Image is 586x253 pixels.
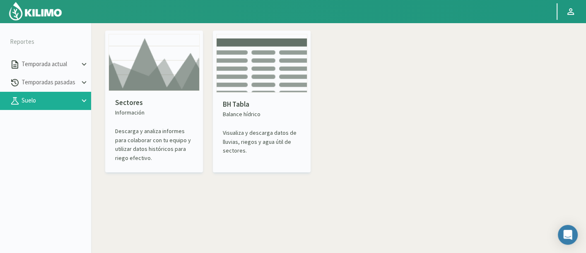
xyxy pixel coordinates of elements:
[115,127,193,162] p: Descarga y analiza informes para colaborar con tu equipo y utilizar datos históricos para riego e...
[20,60,80,69] p: Temporada actual
[8,1,63,21] img: Kilimo
[213,31,311,172] kil-reports-card: past-seasons-summary.SECOND_CARD.TITLE
[115,98,193,108] p: Sectores
[223,110,301,119] p: Balance hídrico
[105,31,203,172] kil-reports-card: past-seasons-summary.PLOTS
[20,96,80,105] p: Suelo
[558,225,578,245] div: Open Intercom Messenger
[216,34,307,93] img: card thumbnail
[115,108,193,117] p: Información
[109,34,200,91] img: card thumbnail
[223,129,301,155] p: Visualiza y descarga datos de lluvias, riegos y agua útil de sectores.
[20,78,80,87] p: Temporadas pasadas
[223,99,301,110] p: BH Tabla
